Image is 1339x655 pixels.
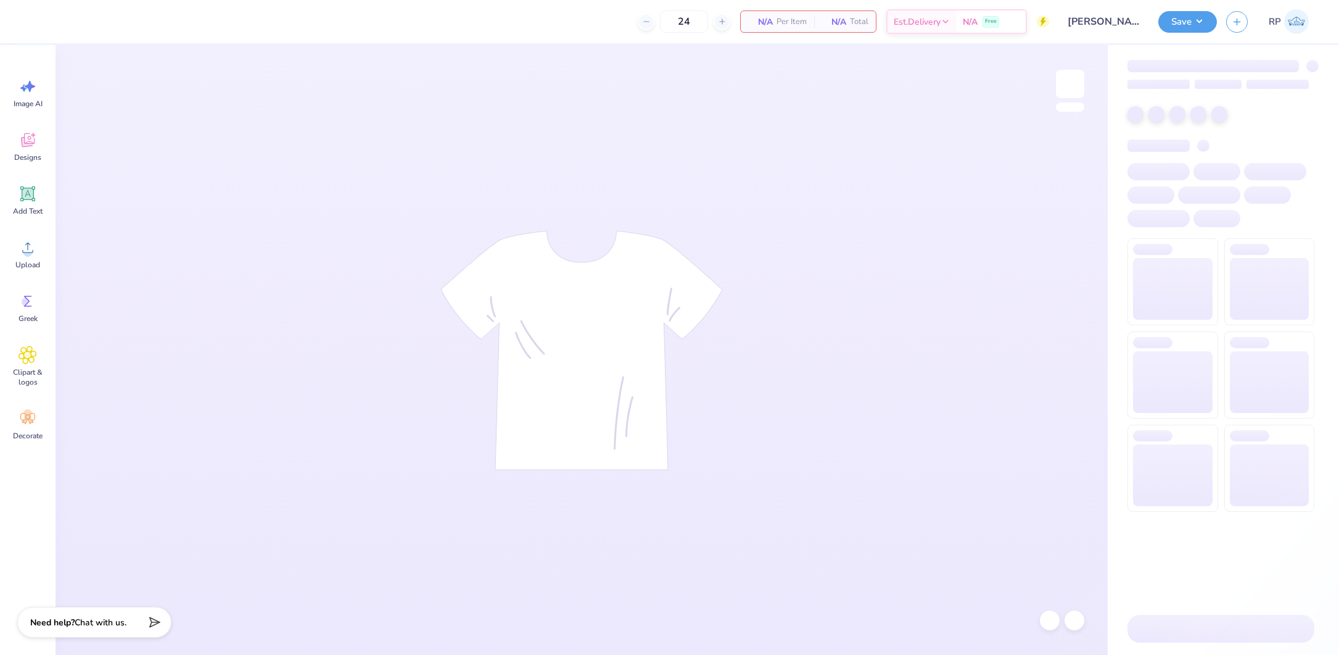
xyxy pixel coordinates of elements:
span: N/A [822,15,846,28]
span: Chat with us. [75,617,126,628]
span: Est. Delivery [894,15,941,28]
span: Upload [15,260,40,270]
span: Clipart & logos [7,367,48,387]
a: RP [1263,9,1314,34]
span: N/A [963,15,978,28]
input: – – [660,10,708,33]
span: Free [985,17,997,26]
span: N/A [748,15,773,28]
span: Decorate [13,431,43,441]
input: Untitled Design [1058,9,1149,34]
span: Per Item [777,15,807,28]
span: Total [850,15,868,28]
strong: Need help? [30,617,75,628]
span: RP [1269,15,1281,29]
img: tee-skeleton.svg [440,230,723,470]
span: Image AI [14,99,43,109]
button: Save [1158,11,1217,33]
span: Designs [14,152,41,162]
img: Rose Pineda [1284,9,1309,34]
span: Greek [19,314,38,323]
span: Add Text [13,206,43,216]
